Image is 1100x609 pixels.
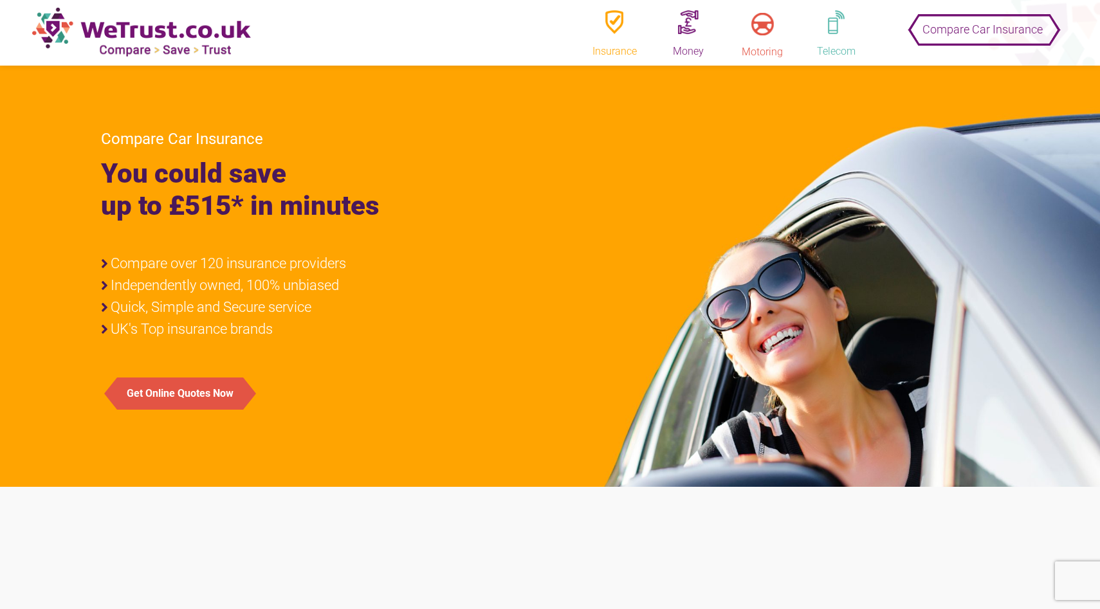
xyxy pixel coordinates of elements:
[656,44,720,59] div: Money
[101,278,540,293] li: Independently owned, 100% unbiased
[730,45,794,59] div: Motoring
[828,10,844,34] img: telephone.png
[913,11,1052,37] button: Compare Car Insurance
[117,377,243,410] button: Get Online Quotes Now
[922,14,1043,45] span: Compare Car Insurance
[101,158,540,222] h1: You could save up to £515* in minutes
[582,44,646,59] div: Insurance
[804,44,868,59] div: Telecom
[32,7,251,57] img: new-logo.png
[678,10,699,34] img: money.png
[101,322,540,337] li: UK's Top insurance brands
[605,10,623,34] img: insurence.png
[101,130,164,148] span: Compare
[101,256,540,271] li: Compare over 120 insurance providers
[101,300,540,315] li: Quick, Simple and Secure service
[751,13,774,35] img: motoring.png
[168,130,263,148] span: Car Insurance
